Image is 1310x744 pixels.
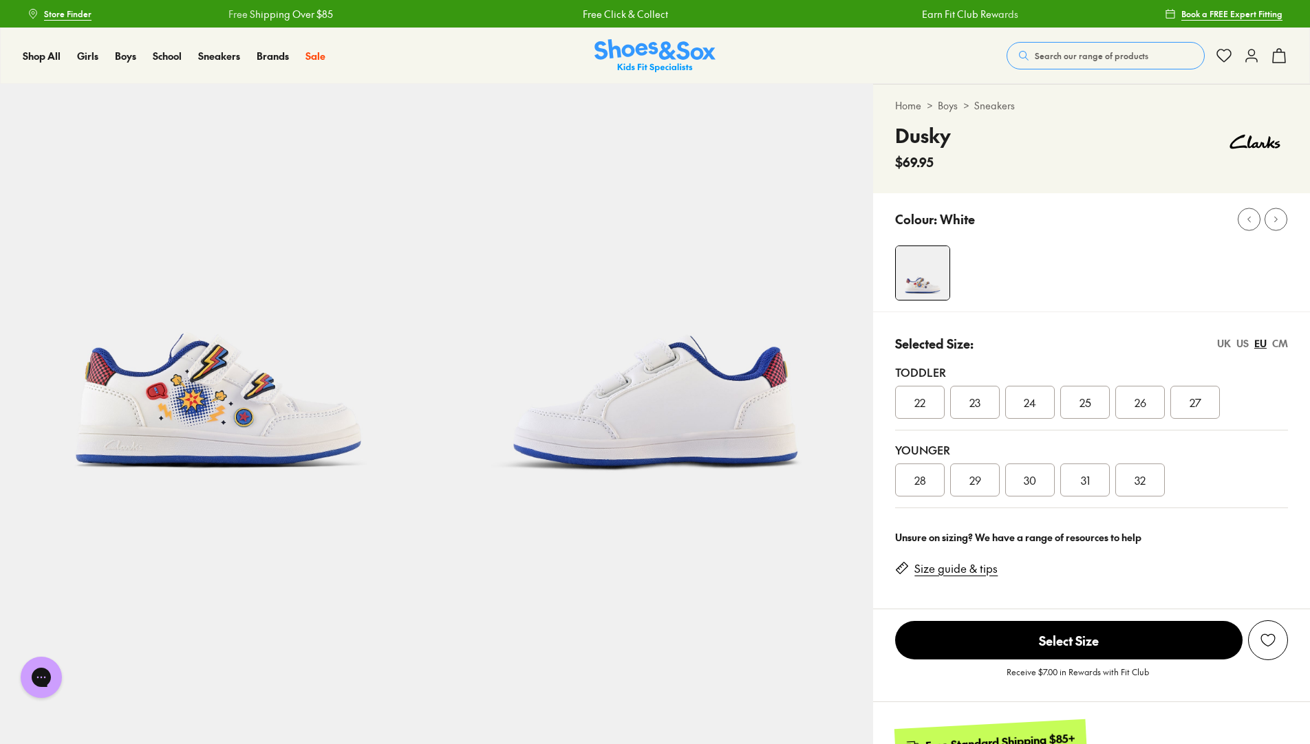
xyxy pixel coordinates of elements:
[969,472,981,488] span: 29
[437,84,874,521] img: Dusky White
[257,49,289,63] a: Brands
[974,98,1015,113] a: Sneakers
[1165,1,1282,26] a: Book a FREE Expert Fitting
[153,49,182,63] a: School
[1035,50,1148,62] span: Search our range of products
[895,334,974,353] p: Selected Size:
[23,49,61,63] a: Shop All
[1135,394,1146,411] span: 26
[1248,620,1288,660] button: Add to Wishlist
[305,49,325,63] a: Sale
[1007,42,1205,69] button: Search our range of products
[914,561,998,576] a: Size guide & tips
[895,98,1288,113] div: > >
[1190,394,1201,411] span: 27
[44,8,92,20] span: Store Finder
[1222,121,1288,162] img: Vendor logo
[895,530,1288,545] div: Unsure on sizing? We have a range of resources to help
[1181,8,1282,20] span: Book a FREE Expert Fitting
[895,620,1243,660] button: Select Size
[895,364,1288,380] div: Toddler
[1081,472,1090,488] span: 31
[1135,472,1146,488] span: 32
[1217,336,1231,351] div: UK
[594,39,716,73] a: Shoes & Sox
[228,7,332,21] a: Free Shipping Over $85
[895,121,951,150] h4: Dusky
[582,7,667,21] a: Free Click & Collect
[198,49,240,63] a: Sneakers
[1272,336,1288,351] div: CM
[895,441,1288,458] div: Younger
[28,1,92,26] a: Store Finder
[895,98,921,113] a: Home
[895,153,934,171] span: $69.95
[1080,394,1091,411] span: 25
[1254,336,1267,351] div: EU
[895,210,937,228] p: Colour:
[77,49,98,63] a: Girls
[969,394,980,411] span: 23
[938,98,958,113] a: Boys
[1236,336,1249,351] div: US
[1024,394,1036,411] span: 24
[14,652,69,703] iframe: Gorgias live chat messenger
[940,210,975,228] p: White
[594,39,716,73] img: SNS_Logo_Responsive.svg
[914,394,925,411] span: 22
[1007,666,1149,690] p: Receive $7.00 in Rewards with Fit Club
[1024,472,1036,488] span: 30
[896,246,949,300] img: Dusky White
[922,7,1018,21] a: Earn Fit Club Rewards
[914,472,926,488] span: 28
[115,49,136,63] a: Boys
